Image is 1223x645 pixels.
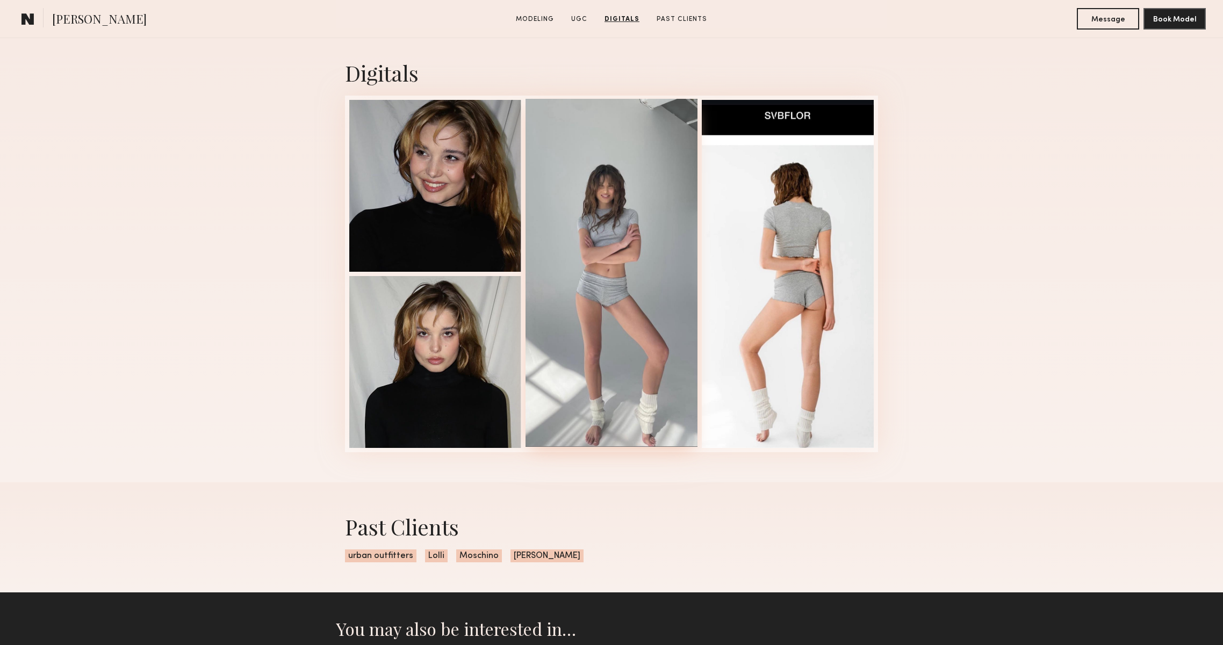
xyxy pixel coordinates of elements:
[425,549,448,562] span: Lolli
[345,512,878,541] div: Past Clients
[336,618,887,640] h2: You may also be interested in…
[1143,14,1206,23] a: Book Model
[456,549,502,562] span: Moschino
[1143,8,1206,30] button: Book Model
[512,15,558,24] a: Modeling
[510,549,584,562] span: [PERSON_NAME]
[1077,8,1139,30] button: Message
[600,15,644,24] a: Digitals
[652,15,711,24] a: Past Clients
[345,59,878,87] div: Digitals
[567,15,592,24] a: UGC
[345,549,416,562] span: urban outfitters
[52,11,147,30] span: [PERSON_NAME]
